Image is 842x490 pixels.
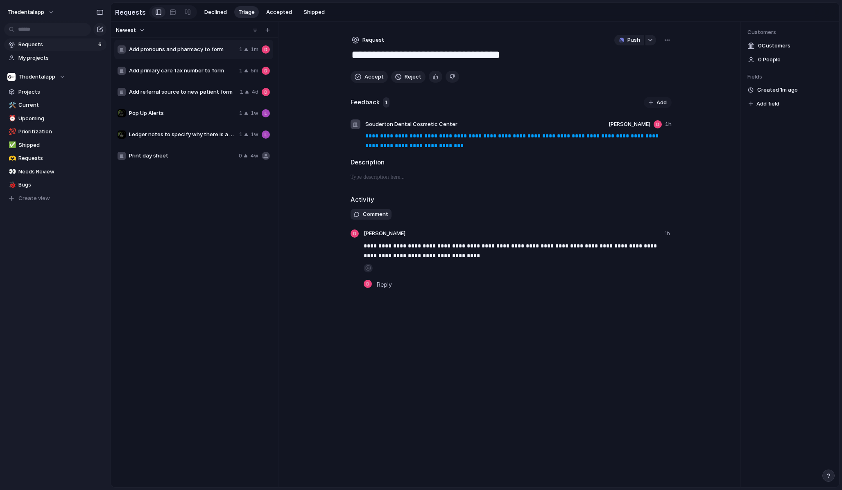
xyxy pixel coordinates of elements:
a: Projects [4,86,106,98]
span: Add referral source to new patient form [129,88,237,96]
a: 👀Needs Review [4,166,106,178]
span: Requests [18,154,104,162]
button: ⏰ [7,115,16,123]
button: 💯 [7,128,16,136]
span: Ledger notes to specify why there is a balance or why a claim was denied [129,130,236,139]
a: ⏰Upcoming [4,112,106,125]
button: 🛠️ [7,101,16,109]
h2: Feedback [351,98,380,107]
span: 6 [98,40,103,49]
a: 💯Prioritization [4,126,106,138]
span: 1 [239,109,242,117]
span: 1h [665,229,672,239]
span: 4d [251,88,258,96]
span: Triage [238,8,255,16]
span: Add [656,99,667,107]
a: Requests6 [4,38,106,51]
div: 👀 [9,167,14,176]
span: 1h [665,120,672,128]
h2: Description [351,158,672,167]
span: Upcoming [18,115,104,123]
button: Request [351,35,385,45]
span: 0 People [758,56,781,64]
span: Souderton Dental Cosmetic Center [365,120,457,128]
button: thedentalapp [4,6,59,19]
span: 1m [251,45,258,54]
button: Comment [351,209,392,220]
span: [PERSON_NAME] [364,229,405,238]
button: Push [614,35,644,45]
span: Requests [18,40,96,49]
button: Declined [200,6,231,18]
span: Shipped [303,8,325,16]
span: Newest [116,26,136,34]
span: 1 [239,130,242,139]
div: ✅ [9,140,14,150]
span: Reply [377,280,392,289]
span: Add field [756,100,779,108]
a: 🛠️Current [4,99,106,111]
a: 🫶Requests [4,152,106,164]
button: Newest [115,25,146,36]
span: My projects [18,54,104,62]
span: Declined [204,8,227,16]
span: Thedentalapp [18,73,55,81]
span: Needs Review [18,168,104,176]
button: ✅ [7,141,16,149]
span: 1w [251,109,258,117]
span: 1 [383,97,389,108]
span: Add pronouns and pharmacy to form [129,45,236,54]
span: Comment [363,210,388,218]
span: Accept [364,73,384,81]
a: My projects [4,52,106,64]
span: Bugs [18,181,104,189]
span: Print day sheet [129,152,235,160]
span: Pop Up Alerts [129,109,236,117]
span: Shipped [18,141,104,149]
span: 0 [239,152,242,160]
span: Add primary care fax number to form [129,67,236,75]
span: Request [362,36,384,44]
span: Push [627,36,640,44]
button: 🐞 [7,181,16,189]
h2: Requests [115,7,146,17]
span: Reject [405,73,421,81]
h2: Activity [351,195,374,205]
span: Customers [747,28,833,36]
button: Add field [747,99,781,109]
span: Current [18,101,104,109]
button: Accepted [262,6,296,18]
span: 1 [239,67,242,75]
div: 💯 [9,127,14,137]
span: 0 Customer s [758,42,790,50]
button: Create view [4,192,106,205]
div: 🛠️ [9,101,14,110]
span: 1w [251,130,258,139]
span: thedentalapp [7,8,44,16]
div: 🐞 [9,180,14,190]
button: Triage [234,6,259,18]
span: Created 1m ago [757,86,798,94]
span: [PERSON_NAME] [609,120,650,128]
span: Projects [18,88,104,96]
button: Thedentalapp [4,71,106,83]
button: Reject [391,71,426,83]
span: 1 [240,88,243,96]
a: ✅Shipped [4,139,106,151]
a: 🐞Bugs [4,179,106,191]
span: 1 [239,45,242,54]
button: 👀 [7,168,16,176]
button: Accept [351,71,388,83]
span: Prioritization [18,128,104,136]
span: Create view [18,194,50,202]
button: 🫶 [7,154,16,162]
span: Accepted [266,8,292,16]
span: 5m [251,67,258,75]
